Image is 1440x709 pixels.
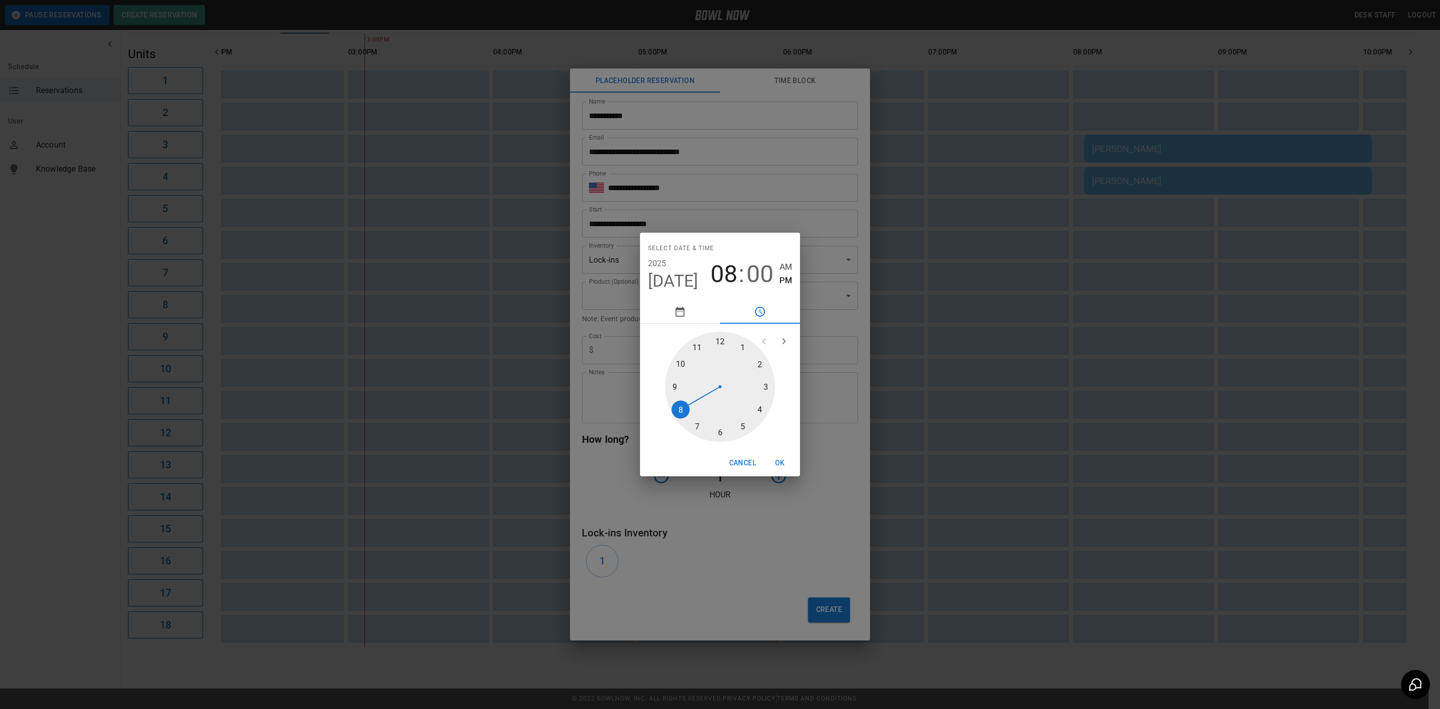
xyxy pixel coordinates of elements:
[779,260,792,274] button: AM
[764,454,796,472] button: OK
[746,260,773,288] button: 00
[648,241,714,257] span: Select date & time
[710,260,737,288] button: 08
[725,454,760,472] button: Cancel
[779,274,792,287] button: PM
[640,300,720,324] button: pick date
[738,260,744,288] span: :
[720,300,800,324] button: pick time
[648,257,666,271] button: 2025
[774,331,794,351] button: open next view
[648,271,698,292] button: [DATE]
